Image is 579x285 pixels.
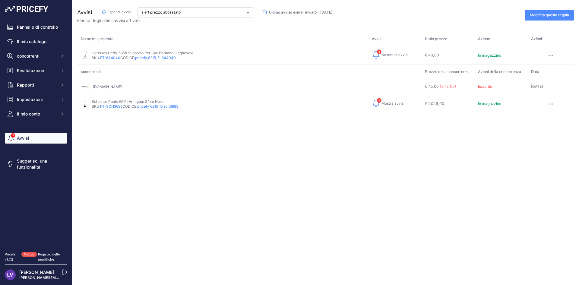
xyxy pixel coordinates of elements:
[5,22,67,245] nav: Barra laterale
[92,99,163,104] font: Schecter Route 66 Pt Arlington S/hm Nero
[478,84,492,89] font: Esaurito
[100,104,122,109] a: FT-SCH3683
[17,135,29,141] font: Avvisi
[5,94,67,105] button: Impostazioni
[120,55,135,60] font: CODICE:
[478,101,501,106] font: In magazzino
[372,99,404,108] button: 1 Mostra avvisi
[425,84,439,89] font: € 45,00
[5,22,67,33] a: Pannello di controllo
[5,6,48,12] img: Logo Pricefy
[93,84,122,89] a: [DOMAIN_NAME]
[372,50,408,60] button: 1 Nascondi avvisi
[24,252,34,256] font: Nuovo
[17,53,40,59] font: concorrenti
[137,104,178,109] a: pricefy_6215_ft-sch3683
[5,65,67,76] button: Rivalutazione
[17,97,43,102] font: Impostazioni
[5,36,67,47] a: Il mio catalogo
[17,39,46,44] font: Il mio catalogo
[5,109,67,119] button: Il mio conto
[135,55,176,60] a: pricefy_6215_ft-644040
[5,80,67,90] button: Rapporti
[77,9,92,15] font: Avvisi
[107,10,131,14] font: Espandi avvisi
[379,99,380,102] font: 1
[5,51,67,62] button: concorrenti
[530,13,569,17] font: Modifica questa regola
[531,69,539,74] font: Data
[19,275,112,280] a: [PERSON_NAME][EMAIL_ADDRESS][DOMAIN_NAME]
[38,252,60,261] a: Registro delle modifiche
[440,84,456,89] font: (€ -3,00)
[17,82,34,87] font: Rapporti
[478,53,501,58] font: In magazzino
[531,36,542,41] font: Azioni
[19,270,54,275] a: [PERSON_NAME]
[379,50,380,53] font: 1
[17,24,58,30] font: Pannello di controllo
[102,9,131,15] button: Espandi avvisi
[478,69,521,74] font: Azioni della concorrenza
[100,55,120,60] a: FT-644040
[381,52,408,57] font: Nascondi avvisi
[5,156,67,173] a: Suggerisci una funzionalità
[92,55,100,60] font: SKU:
[5,252,16,261] font: Pricefy v1.7.2
[425,101,444,106] font: € 1.049,00
[77,18,140,23] font: Elenco degli ultimi avvisi attivati
[17,68,44,73] font: Rivalutazione
[381,101,404,106] font: Mostra avvisi
[17,158,47,169] font: Suggerisci una funzionalità
[269,10,332,14] font: Ultimo avviso e-mail inviato il [DATE]
[425,69,470,74] font: Prezzo della concorrenza
[531,84,543,89] font: [DATE]
[372,36,382,41] font: Avvisi
[525,10,574,21] a: Modifica questa regola
[92,51,193,55] font: Hercules Hcds-535b Supporto Per Sax Baritono Pieghevole
[5,133,67,144] a: Avvisi
[81,69,101,74] font: concorrenti
[92,104,100,109] font: SKU:
[425,53,439,58] font: € 48,00
[81,36,113,41] font: Nome del prodotto
[17,111,40,116] font: Il mio conto
[425,36,447,41] font: Il mio prezzo
[81,83,89,91] img: strumentimusicali.net.png
[478,36,490,41] font: Azione
[122,104,137,109] font: CODICE:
